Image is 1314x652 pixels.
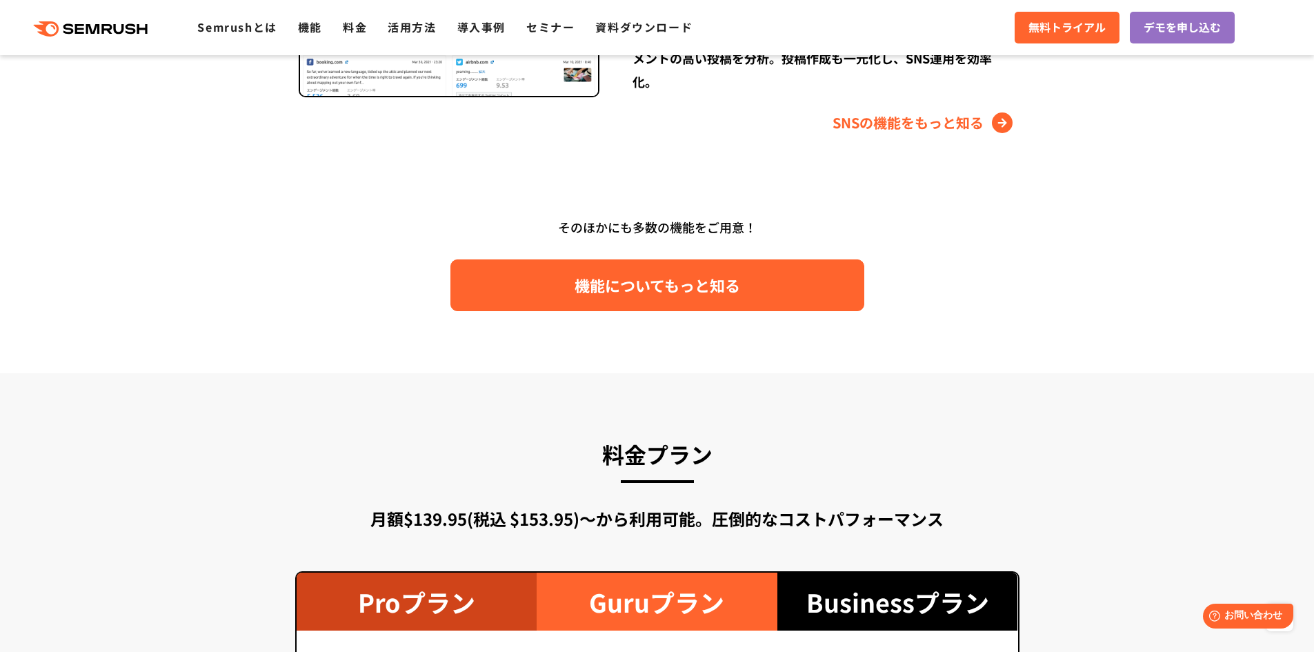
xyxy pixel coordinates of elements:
[526,19,575,35] a: セミナー
[388,19,436,35] a: 活用方法
[295,435,1019,473] h3: 料金プラン
[450,259,864,311] a: 機能についてもっと知る
[633,23,1015,93] div: 競合のSNSアカウントをトラッキングし、投稿パターンやエンゲージメントの高い投稿を分析。投稿作成も一元化し、SNS運用を効率化。
[197,19,277,35] a: Semrushとは
[1144,19,1221,37] span: デモを申し込む
[1015,12,1119,43] a: 無料トライアル
[261,215,1054,240] div: そのほかにも多数の機能をご用意！
[833,112,1016,134] a: SNSの機能をもっと知る
[575,273,740,297] span: 機能についてもっと知る
[1191,598,1299,637] iframe: Help widget launcher
[537,573,777,631] div: Guruプラン
[777,573,1018,631] div: Businessプラン
[297,573,537,631] div: Proプラン
[1028,19,1106,37] span: 無料トライアル
[343,19,367,35] a: 料金
[295,506,1019,531] div: 月額$139.95(税込 $153.95)〜から利用可能。圧倒的なコストパフォーマンス
[298,19,322,35] a: 機能
[1130,12,1235,43] a: デモを申し込む
[595,19,693,35] a: 資料ダウンロード
[457,19,506,35] a: 導入事例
